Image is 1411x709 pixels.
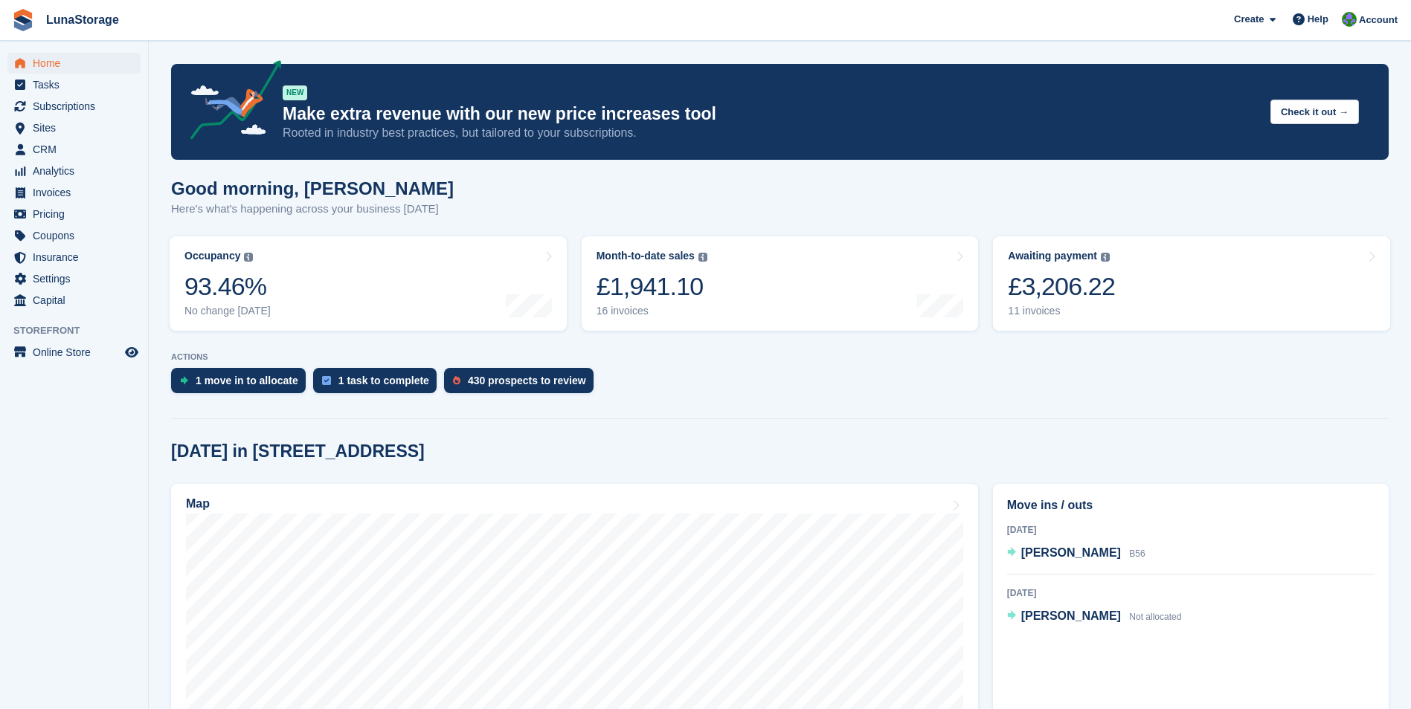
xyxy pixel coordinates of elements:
span: Account [1359,13,1398,27]
div: £3,206.22 [1008,271,1115,302]
span: Capital [33,290,122,311]
a: LunaStorage [40,7,125,32]
div: 430 prospects to review [468,375,586,386]
img: icon-info-grey-7440780725fd019a000dd9b08b2336e03edf1995a4989e88bcd33f0948082b44.svg [244,253,253,262]
div: Occupancy [184,250,240,262]
div: [DATE] [1007,586,1375,600]
a: menu [7,117,141,138]
button: Check it out → [1270,100,1359,124]
span: Help [1308,12,1328,27]
a: Occupancy 93.46% No change [DATE] [170,236,567,331]
span: Settings [33,268,122,289]
img: price-adjustments-announcement-icon-8257ccfd72463d97f412b2fc003d46551f7dbcb40ab6d574587a9cd5c0d94... [178,60,282,145]
span: CRM [33,139,122,160]
span: Pricing [33,204,122,224]
img: icon-info-grey-7440780725fd019a000dd9b08b2336e03edf1995a4989e88bcd33f0948082b44.svg [1101,253,1110,262]
p: ACTIONS [171,352,1389,362]
h1: Good morning, [PERSON_NAME] [171,178,454,198]
span: Home [33,53,122,74]
a: menu [7,139,141,160]
div: £1,941.10 [597,271,707,302]
span: Coupons [33,225,122,246]
p: Here's what's happening across your business [DATE] [171,201,454,218]
span: [PERSON_NAME] [1021,546,1121,559]
a: menu [7,96,141,117]
span: Analytics [33,161,122,181]
span: Sites [33,117,122,138]
div: [DATE] [1007,523,1375,537]
span: Not allocated [1129,612,1181,622]
span: Storefront [13,323,148,338]
h2: Map [186,497,210,511]
a: menu [7,182,141,203]
img: task-75834270c22a3079a89374b754ae025e5fb1db73e45f91037f5363f120a921f8.svg [322,376,331,385]
p: Rooted in industry best practices, but tailored to your subscriptions. [283,125,1259,141]
a: menu [7,247,141,268]
div: Month-to-date sales [597,250,695,262]
span: [PERSON_NAME] [1021,609,1121,622]
a: menu [7,161,141,181]
img: move_ins_to_allocate_icon-fdf77a2bb77ea45bf5b3d319d69a93e2d87916cf1d5bf7949dd705db3b84f3ca.svg [180,376,188,385]
img: prospect-51fa495bee0391a8d652442698ab0144808aea92771e9ea1ae160a38d050c398.svg [453,376,460,385]
img: icon-info-grey-7440780725fd019a000dd9b08b2336e03edf1995a4989e88bcd33f0948082b44.svg [698,253,707,262]
div: NEW [283,85,307,100]
div: 16 invoices [597,305,707,317]
a: menu [7,342,141,363]
a: menu [7,225,141,246]
a: menu [7,268,141,289]
a: menu [7,290,141,311]
div: 1 task to complete [338,375,429,386]
h2: [DATE] in [STREET_ADDRESS] [171,441,425,462]
span: Tasks [33,74,122,95]
div: Awaiting payment [1008,250,1097,262]
div: 93.46% [184,271,271,302]
div: 1 move in to allocate [196,375,298,386]
div: 11 invoices [1008,305,1115,317]
span: Online Store [33,342,122,363]
a: Preview store [123,343,141,361]
a: menu [7,53,141,74]
a: Month-to-date sales £1,941.10 16 invoices [582,236,979,331]
div: No change [DATE] [184,305,271,317]
span: Insurance [33,247,122,268]
a: Awaiting payment £3,206.22 11 invoices [993,236,1390,331]
span: Invoices [33,182,122,203]
img: Cathal Vaughan [1342,12,1357,27]
a: 1 task to complete [313,368,444,401]
a: menu [7,74,141,95]
span: Create [1234,12,1264,27]
h2: Move ins / outs [1007,496,1375,514]
a: [PERSON_NAME] Not allocated [1007,607,1182,627]
a: menu [7,204,141,224]
p: Make extra revenue with our new price increases tool [283,103,1259,125]
a: 1 move in to allocate [171,368,313,401]
span: Subscriptions [33,96,122,117]
img: stora-icon-8386f47178a22dfd0bd8f6a31ec36ba5ce8667c1dd55bd0f319d3a0aa187defe.svg [12,9,34,31]
a: [PERSON_NAME] B56 [1007,544,1145,563]
span: B56 [1129,548,1145,559]
a: 430 prospects to review [444,368,601,401]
